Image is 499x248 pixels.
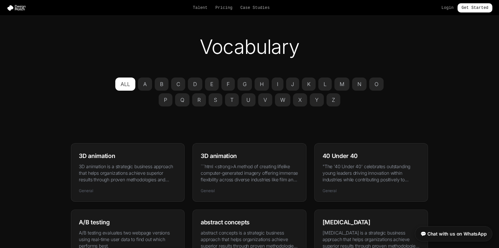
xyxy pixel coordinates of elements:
button: D [188,78,202,91]
a: Case Studies [240,5,270,11]
div: General [323,188,420,193]
button: F [221,78,235,91]
button: C [171,78,186,91]
button: W [275,93,290,106]
a: 3D animation3D animation is a strategic business approach that helps organizations achieve superi... [71,143,185,202]
button: ALL [115,78,135,91]
p: "The '40 Under 40' celebrates outstanding young leaders driving innovation within industries whil... [323,163,420,183]
button: J [286,78,300,91]
div: General [79,188,177,193]
button: M [334,78,350,91]
h3: A/B testing [79,218,177,227]
h3: 3D animation [201,151,298,161]
a: Login [442,5,454,11]
a: Talent [193,5,208,11]
button: Q [175,93,190,106]
button: K [302,78,316,91]
button: P [159,93,172,106]
a: 💬 Chat with us on WhatsApp [415,226,492,241]
button: R [192,93,206,106]
button: V [258,93,272,106]
button: X [293,93,307,106]
h3: abstract concepts [201,218,298,227]
button: B [155,78,169,91]
a: 3D animation```html <strong>A method of creating lifelike computer-generated imagery offering imm... [193,143,306,202]
button: O [369,78,384,91]
button: A [138,78,152,91]
p: 3D animation is a strategic business approach that helps organizations achieve superior results t... [79,163,177,183]
img: Design Match [7,5,29,11]
h3: 40 Under 40 [323,151,420,161]
button: Z [327,93,340,106]
button: S [209,93,222,106]
button: T [225,93,239,106]
button: G [238,78,252,91]
button: I [272,78,284,91]
button: Y [310,93,324,106]
button: E [205,78,219,91]
p: ```html <strong>A method of creating lifelike computer-generated imagery offering immense flexibi... [201,163,298,183]
button: N [352,78,367,91]
a: Pricing [215,5,233,11]
h3: 3D animation [79,151,177,161]
a: 40 Under 40"The '40 Under 40' celebrates outstanding young leaders driving innovation within indu... [314,143,428,202]
button: U [241,93,256,106]
h1: Vocabulary [113,37,386,56]
button: L [318,78,332,91]
h3: [MEDICAL_DATA] [323,218,420,227]
a: Get Started [458,3,492,12]
button: H [255,78,269,91]
div: General [201,188,298,193]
